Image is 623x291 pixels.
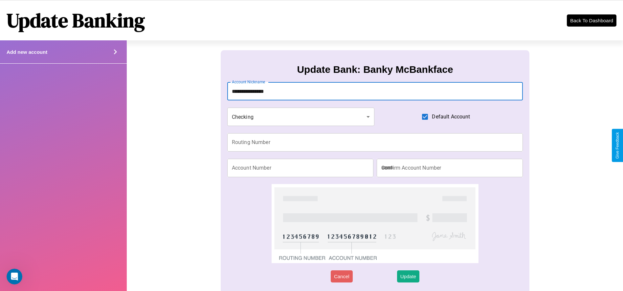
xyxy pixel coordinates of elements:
[7,7,145,34] h1: Update Banking
[272,184,479,263] img: check
[227,108,374,126] div: Checking
[7,269,22,284] iframe: Intercom live chat
[331,270,353,282] button: Cancel
[397,270,419,282] button: Update
[615,132,620,159] div: Give Feedback
[297,64,453,75] h3: Update Bank: Banky McBankface
[567,14,616,27] button: Back To Dashboard
[7,49,47,55] h4: Add new account
[432,113,470,121] span: Default Account
[232,79,265,85] label: Account Nickname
